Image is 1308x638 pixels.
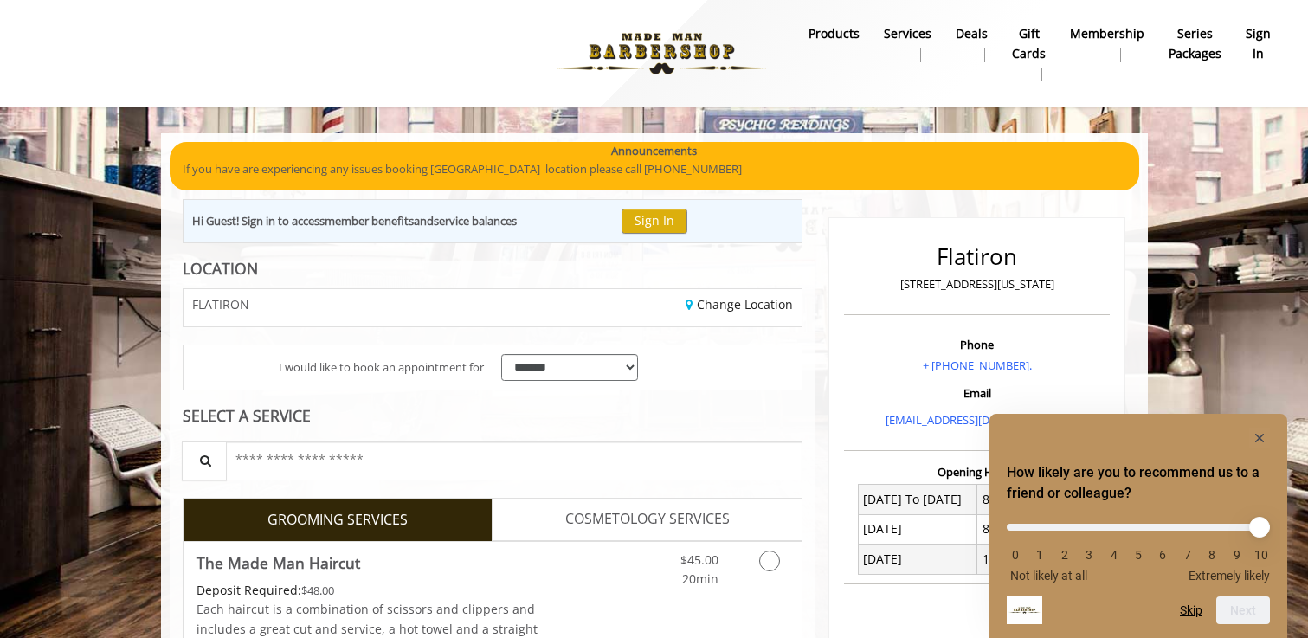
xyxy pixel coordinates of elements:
td: [DATE] [858,514,977,544]
div: SELECT A SERVICE [183,408,803,424]
b: Services [884,24,931,43]
div: How likely are you to recommend us to a friend or colleague? Select an option from 0 to 10, with ... [1007,511,1270,583]
li: 1 [1031,548,1048,562]
a: + [PHONE_NUMBER]. [923,358,1032,373]
h2: How likely are you to recommend us to a friend or colleague? Select an option from 0 to 10, with ... [1007,462,1270,504]
td: 8 A.M - 8 P.M [977,485,1097,514]
span: Not likely at all [1010,569,1087,583]
span: $45.00 [680,551,718,568]
h3: Email [848,387,1105,399]
a: Series packagesSeries packages [1157,22,1234,86]
span: Extremely likely [1189,569,1270,583]
li: 5 [1130,548,1147,562]
td: [DATE] [858,545,977,574]
b: member benefits [325,213,414,229]
li: 7 [1179,548,1196,562]
span: 20min [682,570,718,587]
button: Sign In [622,209,687,234]
a: [EMAIL_ADDRESS][DOMAIN_NAME] [886,412,1068,428]
li: 10 [1253,548,1270,562]
button: Next question [1216,596,1270,624]
li: 6 [1154,548,1171,562]
span: I would like to book an appointment for [279,358,484,377]
td: 8 A.M - 7 P.M [977,514,1097,544]
b: service balances [434,213,517,229]
td: [DATE] To [DATE] [858,485,977,514]
b: Deals [956,24,988,43]
li: 2 [1056,548,1073,562]
span: GROOMING SERVICES [267,509,408,532]
img: Made Man Barbershop logo [543,6,781,101]
div: $48.00 [197,581,544,600]
b: Series packages [1169,24,1221,63]
b: sign in [1246,24,1271,63]
b: Announcements [611,142,697,160]
li: 0 [1007,548,1024,562]
span: FLATIRON [192,298,249,311]
a: ServicesServices [872,22,944,67]
div: Hi Guest! Sign in to access and [192,212,517,230]
a: Productsproducts [796,22,872,67]
b: LOCATION [183,258,258,279]
span: COSMETOLOGY SERVICES [565,508,730,531]
li: 8 [1203,548,1221,562]
b: gift cards [1012,24,1046,63]
a: DealsDeals [944,22,1000,67]
li: 9 [1228,548,1246,562]
li: 4 [1105,548,1123,562]
a: Change Location [686,296,793,313]
a: Gift cardsgift cards [1000,22,1058,86]
h2: Flatiron [848,244,1105,269]
h3: Opening Hours [844,466,1110,478]
div: How likely are you to recommend us to a friend or colleague? Select an option from 0 to 10, with ... [1007,428,1270,624]
b: The Made Man Haircut [197,551,360,575]
button: Service Search [182,441,227,480]
b: Membership [1070,24,1144,43]
span: This service needs some Advance to be paid before we block your appointment [197,582,301,598]
button: Skip [1180,603,1202,617]
td: 10 A.M - 7 P.M [977,545,1097,574]
p: [STREET_ADDRESS][US_STATE] [848,275,1105,293]
button: Hide survey [1249,428,1270,448]
h3: Phone [848,338,1105,351]
p: If you have are experiencing any issues booking [GEOGRAPHIC_DATA] location please call [PHONE_NUM... [183,160,1126,178]
a: MembershipMembership [1058,22,1157,67]
a: sign insign in [1234,22,1283,67]
li: 3 [1080,548,1098,562]
b: products [809,24,860,43]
